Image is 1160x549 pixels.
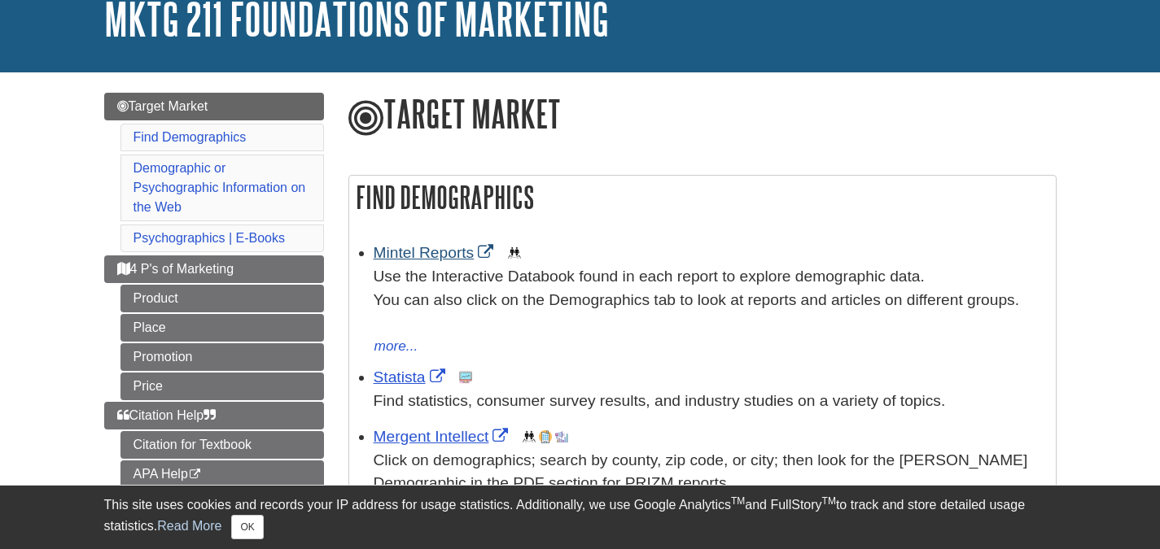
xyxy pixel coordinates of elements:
[134,161,306,214] a: Demographic or Psychographic Information on the Web
[822,495,836,507] sup: TM
[508,246,521,259] img: Demographics
[120,343,324,371] a: Promotion
[374,449,1048,496] div: Click on demographics; search by county, zip code, or city; then look for the [PERSON_NAME] Demog...
[349,176,1056,219] h2: Find Demographics
[374,368,449,386] a: Link opens in new window
[117,99,208,113] span: Target Market
[120,460,324,488] a: APA Help
[120,314,324,342] a: Place
[555,430,568,443] img: Industry Report
[104,93,324,120] a: Target Market
[134,231,285,245] a: Psychographics | E-Books
[539,430,552,443] img: Company Information
[374,390,1048,413] p: Find statistics, consumer survey results, and industry studies on a variety of topics.
[374,265,1048,335] div: Use the Interactive Databook found in each report to explore demographic data. You can also click...
[157,519,221,533] a: Read More
[120,373,324,400] a: Price
[731,495,745,507] sup: TM
[120,431,324,459] a: Citation for Textbook
[523,430,536,443] img: Demographics
[231,515,263,539] button: Close
[104,402,324,429] a: Citation Help
[134,130,247,144] a: Find Demographics
[348,93,1057,138] h1: Target Market
[104,255,324,283] a: 4 P's of Marketing
[117,408,217,422] span: Citation Help
[374,244,498,261] a: Link opens in new window
[120,285,324,312] a: Product
[117,262,234,276] span: 4 P's of Marketing
[104,495,1057,539] div: This site uses cookies and records your IP address for usage statistics. Additionally, we use Goo...
[374,335,419,358] button: more...
[459,371,472,384] img: Statistics
[188,469,202,480] i: This link opens in a new window
[374,428,513,445] a: Link opens in new window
